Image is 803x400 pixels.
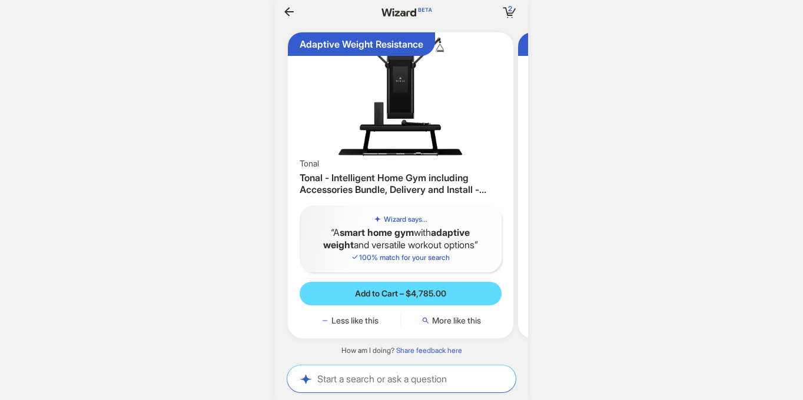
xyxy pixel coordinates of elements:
img: Tonal - Intelligent Home Gym including Accessories Bundle, Delivery and Install - Black - SKU:656... [293,37,509,156]
q: A with and versatile workout options [309,226,492,251]
b: adaptive weight [323,226,470,251]
div: Adaptive Weight ResistanceTonal - Intelligent Home Gym including Accessories Bundle, Delivery and... [288,32,513,338]
h3: Tonal - Intelligent Home Gym including Accessories Bundle, Delivery and Install - Black - SKU:656... [300,172,502,196]
span: 100 % match for your search [351,253,450,262]
b: smart home gym [340,226,414,238]
button: Less like this [300,315,400,326]
button: Add to Cart – $4,785.00 [300,282,502,305]
div: Adaptive Weight Resistance [300,38,423,51]
span: Tonal [300,158,319,169]
a: Share feedback here [396,346,462,355]
span: Less like this [331,315,379,326]
span: Add to Cart – $4,785.00 [355,288,446,299]
div: How am I doing? [275,346,528,355]
h5: Wizard says... [384,215,427,224]
span: 2 [508,4,512,13]
span: More like this [432,315,481,326]
img: Tonal - 2 Intelligent Home Gym including Accessories Bundle, Delivery and Install - Black - SKU:6... [523,37,739,156]
button: More like this [401,315,502,326]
